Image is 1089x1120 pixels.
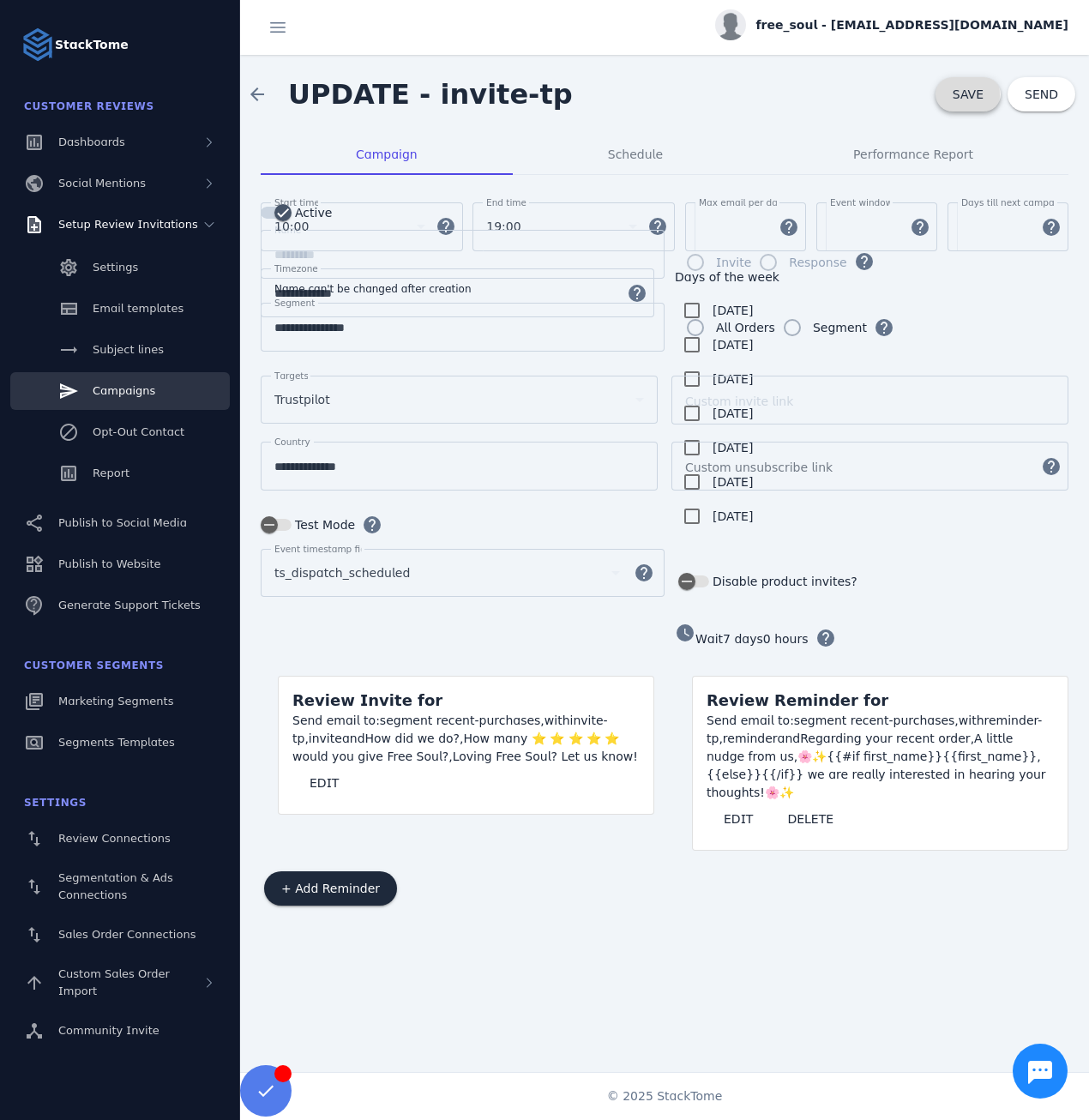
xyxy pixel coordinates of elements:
mat-label: Targets [274,370,309,381]
a: Segments Templates [10,724,230,762]
span: with [544,714,570,727]
mat-label: Event timestamp field [274,544,374,554]
span: SAVE [953,87,984,101]
span: Opt-Out Contact [93,425,184,438]
span: Publish to Website [58,557,160,570]
span: Segmentation & Ads Connections [58,871,173,901]
a: Segmentation & Ads Connections [10,861,230,912]
span: 0 hours [763,632,809,646]
span: Segments Templates [58,736,175,749]
span: Review Reminder for [707,691,888,709]
span: Social Mentions [58,177,146,190]
mat-label: Name [274,225,301,235]
button: SEND [1008,77,1075,111]
div: segment recent-purchases, invite-tp,invite How did we do?,How many ⭐ ⭐ ⭐ ⭐ ⭐ would you give Free ... [292,712,640,766]
a: Review Connections [10,820,230,858]
mat-label: Custom invite link [685,394,793,408]
span: Community Invite [58,1024,159,1037]
span: Customer Reviews [24,100,154,112]
a: Report [10,455,230,492]
mat-label: Country [274,437,310,447]
span: EDIT [724,813,753,825]
span: Campaigns [93,384,155,397]
span: + Add Reminder [281,882,380,894]
span: Trustpilot [274,389,330,410]
span: free_soul - [EMAIL_ADDRESS][DOMAIN_NAME] [756,16,1068,34]
span: Sales Order Connections [58,928,196,941]
a: Publish to Social Media [10,504,230,542]
a: Settings [10,249,230,286]
span: ts_dispatch_scheduled [274,563,410,583]
span: Custom Sales Order Import [58,967,170,997]
label: Disable product invites? [709,571,857,592]
span: Dashboards [58,135,125,148]
span: Send email to: [292,714,380,727]
span: EDIT [310,777,339,789]
strong: StackTome [55,36,129,54]
span: Email templates [93,302,184,315]
span: Settings [24,797,87,809]
img: Logo image [21,27,55,62]
button: EDIT [292,766,356,800]
a: Community Invite [10,1012,230,1050]
a: Marketing Segments [10,683,230,720]
a: Generate Support Tickets [10,587,230,624]
span: 7 days [723,632,763,646]
input: Country [274,456,644,477]
div: All Orders [716,317,775,338]
span: and [778,732,801,745]
span: Wait [695,632,723,646]
label: Test Mode [292,515,355,535]
button: free_soul - [EMAIL_ADDRESS][DOMAIN_NAME] [715,9,1068,40]
span: Subject lines [93,343,164,356]
span: Generate Support Tickets [58,599,201,611]
mat-icon: watch_later [675,623,695,643]
label: Segment [809,317,867,338]
span: Campaign [356,148,418,160]
span: UPDATE - invite-tp [288,78,573,111]
span: Marketing Segments [58,695,173,708]
button: DELETE [770,802,851,836]
span: Schedule [608,148,663,160]
span: DELETE [787,813,833,825]
label: Invite [713,252,751,273]
mat-icon: help [623,563,665,583]
div: segment recent-purchases, reminder-tp,reminder Regarding your recent order,A little nudge from us... [707,712,1054,802]
a: Email templates [10,290,230,328]
button: SAVE [936,77,1001,111]
span: Publish to Social Media [58,516,187,529]
a: Campaigns [10,372,230,410]
mat-label: Custom unsubscribe link [685,461,833,474]
a: Publish to Website [10,545,230,583]
span: Setup Review Invitations [58,218,198,231]
span: Settings [93,261,138,274]
button: + Add Reminder [264,871,397,906]
span: Review Connections [58,832,171,845]
label: Response [785,252,846,273]
img: profile.jpg [715,9,746,40]
a: Sales Order Connections [10,916,230,954]
a: Opt-Out Contact [10,413,230,451]
mat-label: Segment [274,298,315,308]
span: Performance Report [853,148,973,160]
input: Segment [274,317,651,338]
span: Send email to: [707,714,794,727]
mat-hint: Name can't be changed after creation [274,279,472,296]
span: © 2025 StackTome [607,1087,723,1105]
span: SEND [1025,88,1058,100]
span: Customer Segments [24,659,164,671]
a: Subject lines [10,331,230,369]
span: and [342,732,365,745]
span: with [959,714,984,727]
label: Active [292,202,332,223]
button: EDIT [707,802,770,836]
span: Review Invite for [292,691,442,709]
span: Report [93,467,129,479]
